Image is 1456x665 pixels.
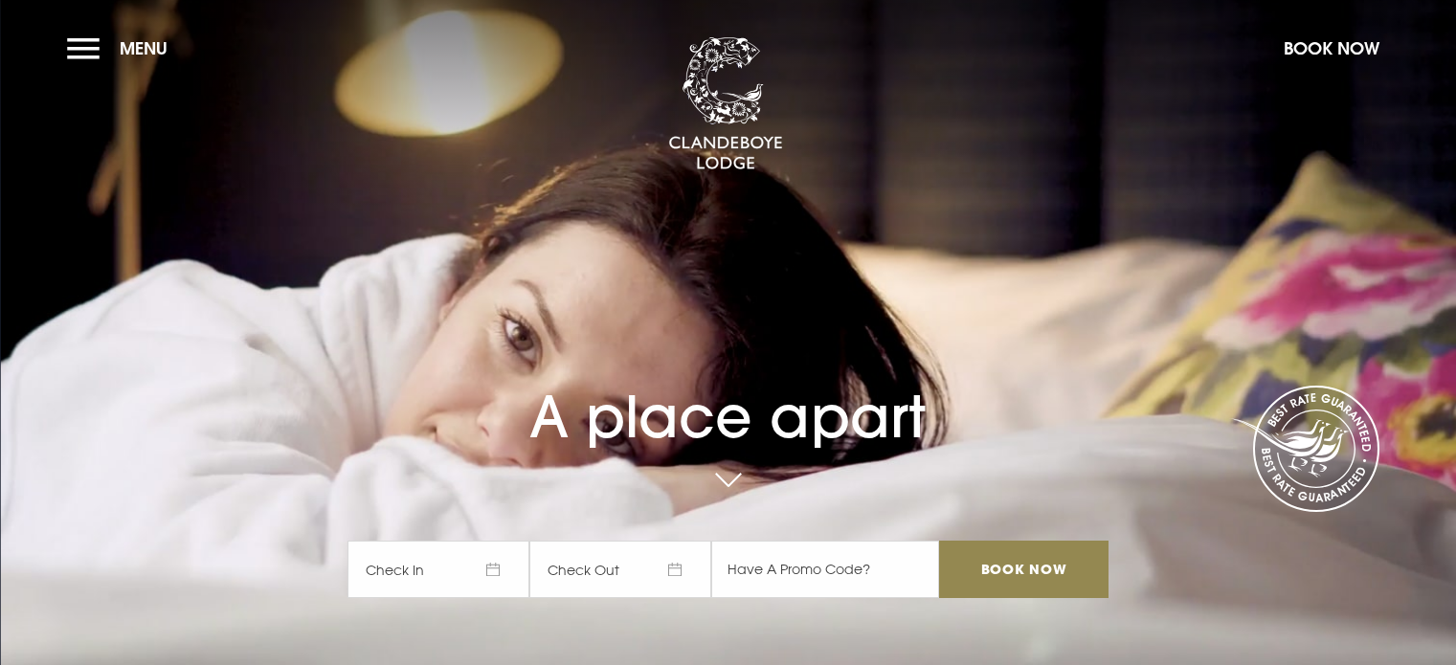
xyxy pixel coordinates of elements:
[939,541,1108,598] input: Book Now
[347,342,1108,451] h1: A place apart
[1274,28,1389,69] button: Book Now
[529,541,711,598] span: Check Out
[120,37,168,59] span: Menu
[67,28,177,69] button: Menu
[668,37,783,171] img: Clandeboye Lodge
[711,541,939,598] input: Have A Promo Code?
[347,541,529,598] span: Check In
